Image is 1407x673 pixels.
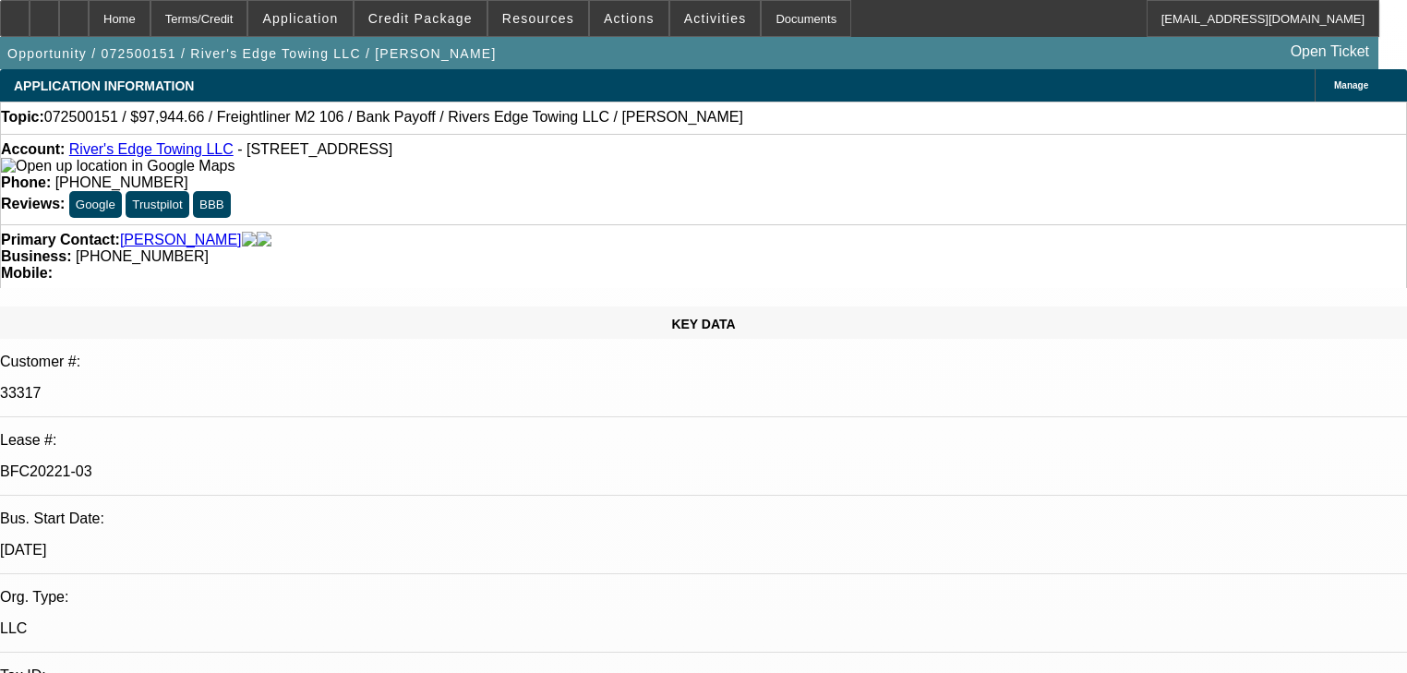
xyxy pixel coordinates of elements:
[1,196,65,211] strong: Reviews:
[1,248,71,264] strong: Business:
[193,191,231,218] button: BBB
[7,46,497,61] span: Opportunity / 072500151 / River's Edge Towing LLC / [PERSON_NAME]
[604,11,655,26] span: Actions
[1,158,234,174] img: Open up location in Google Maps
[1,174,51,190] strong: Phone:
[684,11,747,26] span: Activities
[488,1,588,36] button: Resources
[355,1,487,36] button: Credit Package
[1283,36,1377,67] a: Open Ticket
[248,1,352,36] button: Application
[1,141,65,157] strong: Account:
[671,317,735,331] span: KEY DATA
[257,232,271,248] img: linkedin-icon.png
[242,232,257,248] img: facebook-icon.png
[670,1,761,36] button: Activities
[1334,80,1368,90] span: Manage
[76,248,209,264] span: [PHONE_NUMBER]
[590,1,668,36] button: Actions
[502,11,574,26] span: Resources
[237,141,392,157] span: - [STREET_ADDRESS]
[69,141,234,157] a: River's Edge Towing LLC
[126,191,188,218] button: Trustpilot
[262,11,338,26] span: Application
[1,265,53,281] strong: Mobile:
[1,109,44,126] strong: Topic:
[120,232,242,248] a: [PERSON_NAME]
[1,158,234,174] a: View Google Maps
[55,174,188,190] span: [PHONE_NUMBER]
[14,78,194,93] span: APPLICATION INFORMATION
[44,109,743,126] span: 072500151 / $97,944.66 / Freightliner M2 106 / Bank Payoff / Rivers Edge Towing LLC / [PERSON_NAME]
[69,191,122,218] button: Google
[1,232,120,248] strong: Primary Contact:
[368,11,473,26] span: Credit Package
